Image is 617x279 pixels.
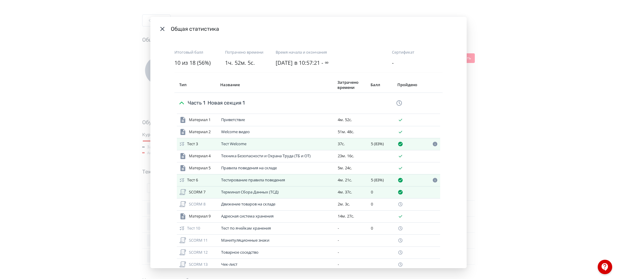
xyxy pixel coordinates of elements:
div: Часть 1 [188,99,245,107]
div: Материал 2 [189,130,211,134]
span: 1ч. [225,59,233,66]
div: Движение товаров на складе [219,202,335,207]
div: Тест 6 [187,178,198,183]
span: 2м. [338,201,344,207]
div: Время начала и окончания [276,49,392,55]
span: 24с. [345,165,352,171]
div: 0 [371,202,393,207]
div: Пройдено [397,82,417,87]
span: 14м. [338,213,346,219]
a: Терминал Сбора Данных (ТСД) [221,189,279,195]
div: Тест 3 [187,142,198,146]
span: 21с. [345,177,352,183]
div: 0 [371,226,393,231]
div: Движение товаров на складе [221,202,333,207]
span: 23м. [338,153,346,158]
div: Материал 5 [189,166,211,171]
div: Modal [150,17,467,268]
div: Товарное соседство [221,250,333,255]
span: 3с. [345,201,350,207]
span: 51м. [338,129,346,134]
div: Итоговый балл [174,49,225,55]
div: - [338,226,366,231]
span: 16с. [347,153,354,158]
div: Чек-лист [221,262,333,267]
a: Правила поведения на складе [221,165,277,171]
span: 37с. [338,141,345,146]
div: Название [220,82,240,87]
div: - [392,58,443,67]
span: 52с. [345,117,352,122]
div: 5 (83%) [371,178,393,183]
div: - [338,262,366,267]
div: Манипуляционные знаки [221,238,333,243]
button: Часть 1Новая секция 1 [177,97,246,109]
div: 5 (83%) [371,142,393,146]
span: Новая секция 1 [208,99,245,107]
a: Тестирование правила поведения [221,177,285,183]
div: Тест по ячейкам хранения [219,226,335,231]
div: Материал 1 [189,118,211,122]
span: 4м. [338,189,344,195]
span: 4м. [338,177,344,183]
span: 52м. [235,59,246,66]
div: Материал 4 [189,154,211,158]
span: 4м. [338,117,344,122]
span: 37с. [345,189,352,195]
span: [DATE] [276,59,293,66]
div: SCORM 11 [189,238,208,243]
div: Тест по ячейкам хранения [221,226,333,231]
div: Тест 10 [187,226,200,231]
span: 27с. [347,213,354,219]
div: Потрачено времени [225,49,276,55]
div: SCORM 8 [189,202,205,207]
div: Тип [179,82,186,87]
div: Балл [371,82,380,87]
div: - [338,250,366,255]
a: Адресная система хранения [221,213,274,219]
span: - [321,58,323,67]
a: Техника Безопасности и Охрана Труда (ТБ и ОТ) [221,153,311,158]
span: 5с. [248,59,255,66]
div: 10 из 18 (56%) [174,58,225,67]
div: Материал 9 [189,214,211,219]
div: SCORM 13 [189,262,208,267]
span: в 10:57:21 [294,59,320,66]
a: Приветствие [221,117,245,122]
div: SCORM 12 [189,250,208,255]
span: 5м. [338,165,344,171]
div: Товарное соседство [219,250,335,255]
div: Сертификат [392,49,443,55]
div: Манипуляционные знаки [219,238,335,243]
a: Welcome видео [221,129,250,134]
div: 0 [371,190,393,195]
div: ∞ [276,58,392,67]
div: Затрачено времени [337,80,364,90]
div: Общая статистика [171,25,449,33]
div: - [338,238,366,243]
div: SCORM 7 [189,190,205,195]
span: 48с. [347,129,354,134]
div: Чек-лист [219,262,335,267]
a: Тест Welcome [221,141,246,146]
